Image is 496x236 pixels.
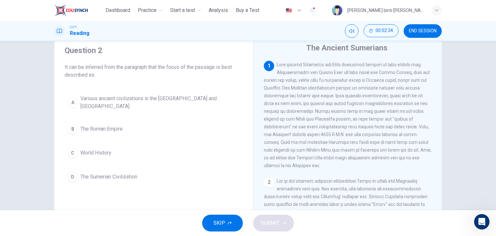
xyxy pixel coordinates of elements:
div: Fin [23,29,29,36]
span: Practice [138,6,157,14]
h1: Reading [70,29,89,37]
button: Analysis [206,5,231,16]
iframe: Intercom live chat [474,214,490,230]
div: D [67,172,78,182]
button: Practice [135,5,165,16]
span: It can be inferred from the paragraph that the focus of the passage is best described as: [65,63,243,79]
span: Various ancient civilizations in the [GEOGRAPHIC_DATA] and [GEOGRAPHIC_DATA] [80,95,240,110]
img: Profile image for Fin [7,23,20,36]
button: BThe Roman Empire [65,121,243,137]
div: Hide [364,24,398,38]
span: Messages [52,193,77,197]
div: 2 [264,177,274,188]
span: CEFR [70,25,77,29]
div: Close [113,3,125,14]
button: Help [86,177,129,202]
button: Dashboard [103,5,133,16]
button: Buy a Test [233,5,262,16]
img: en [285,8,293,13]
span: World History [80,149,111,157]
span: Home [15,193,28,197]
img: Profile picture [332,5,342,16]
span: Help [102,193,113,197]
span: Lore ipsumd Sitametco adi Elits doeiusmod tempori ut labo etdolo mag Aliquaenimadm ven Quisno Exe... [264,62,431,168]
h1: Messages [48,3,83,14]
span: Buy a Test [236,6,259,14]
button: SKIP [202,215,243,231]
button: Messages [43,177,86,202]
div: A [67,97,78,108]
div: Mute [345,24,358,38]
div: • 2m ago [31,29,50,36]
h4: The Ancient Sumerians [306,43,387,53]
div: 1 [264,61,274,71]
a: ELTC logo [54,4,103,17]
button: CWorld History [65,145,243,161]
img: ELTC logo [54,4,88,17]
button: DThe Sumerian Civilization [65,169,243,185]
button: 00:02:34 [364,24,398,37]
button: AVarious ancient civilizations in the [GEOGRAPHIC_DATA] and [GEOGRAPHIC_DATA] [65,92,243,113]
span: The Roman Empire [80,125,123,133]
span: END SESSION [409,28,437,34]
span: The Sumerian Civilization [80,173,137,181]
span: Analysis [209,6,228,14]
div: B [67,124,78,134]
div: C [67,148,78,158]
button: Start a test [168,5,203,16]
button: Ask a question [36,145,94,158]
span: 00:02:34 [376,28,393,33]
span: Start a test [170,6,195,14]
button: END SESSION [404,24,442,38]
div: [PERSON_NAME] binti [PERSON_NAME] [347,6,424,14]
h4: Question 2 [65,45,243,56]
span: Dashboard [106,6,130,14]
span: SKIP [213,219,225,228]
